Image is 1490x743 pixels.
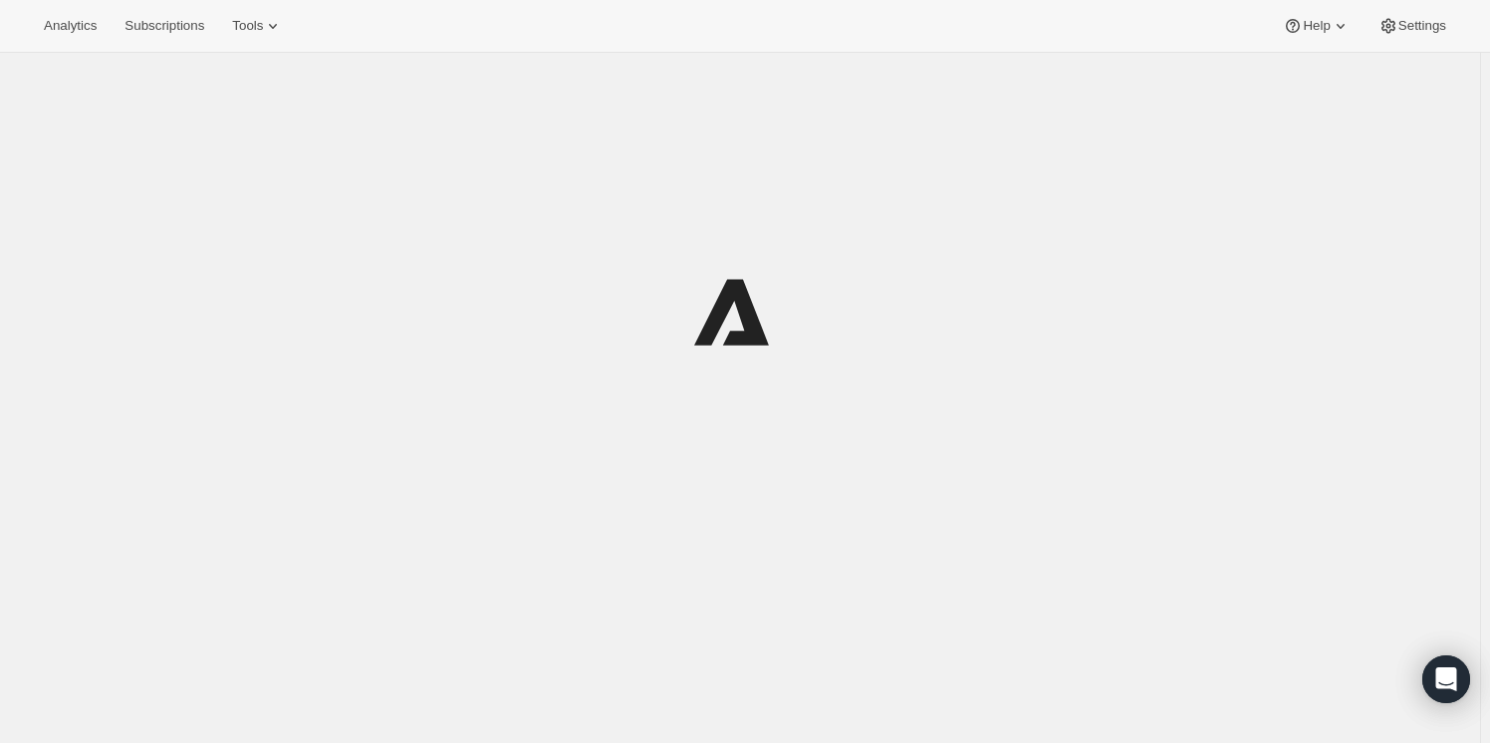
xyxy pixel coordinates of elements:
button: Help [1271,12,1362,40]
span: Subscriptions [124,18,204,34]
button: Analytics [32,12,109,40]
span: Help [1303,18,1330,34]
button: Tools [220,12,295,40]
div: Open Intercom Messenger [1422,655,1470,703]
button: Subscriptions [113,12,216,40]
span: Settings [1398,18,1446,34]
span: Tools [232,18,263,34]
span: Analytics [44,18,97,34]
button: Settings [1366,12,1458,40]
